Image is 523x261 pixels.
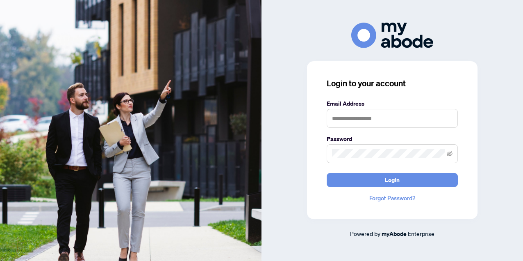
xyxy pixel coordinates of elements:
[385,173,400,187] span: Login
[350,230,380,237] span: Powered by
[408,230,434,237] span: Enterprise
[382,229,407,238] a: myAbode
[327,173,458,187] button: Login
[351,23,433,48] img: ma-logo
[327,134,458,143] label: Password
[327,194,458,203] a: Forgot Password?
[447,151,453,157] span: eye-invisible
[327,99,458,108] label: Email Address
[327,78,458,89] h3: Login to your account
